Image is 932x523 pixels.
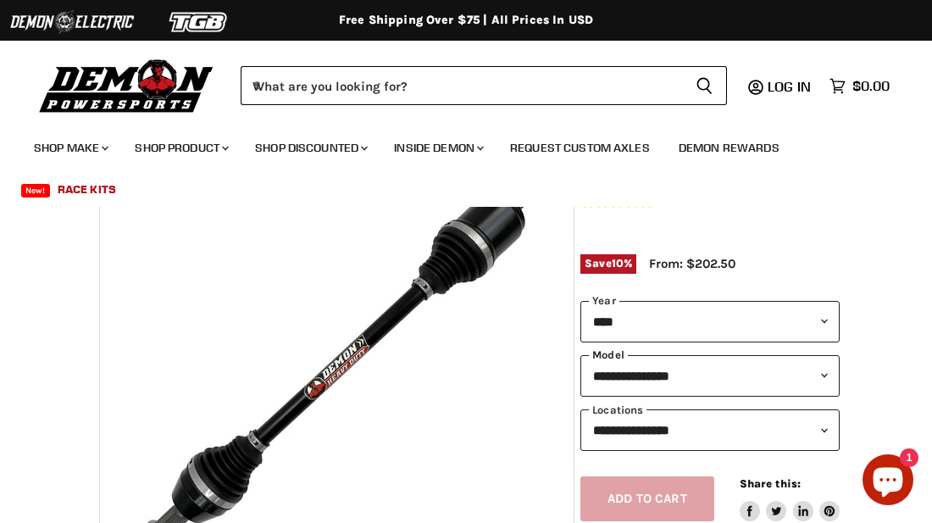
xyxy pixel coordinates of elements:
[612,257,624,270] span: 10
[682,66,727,105] button: Search
[122,131,239,165] a: Shop Product
[666,131,792,165] a: Demon Rewards
[857,454,918,509] inbox-online-store-chat: Shopify online store chat
[45,172,129,207] a: Race Kits
[241,66,682,105] input: When autocomplete results are available use up and down arrows to review and enter to select
[381,131,494,165] a: Inside Demon
[580,254,636,273] span: Save %
[740,476,840,521] aside: Share this:
[21,184,50,198] span: New!
[242,131,378,165] a: Shop Discounted
[497,131,663,165] a: Request Custom Axles
[580,409,840,451] select: keys
[8,6,136,38] img: Demon Electric Logo 2
[852,78,890,94] span: $0.00
[580,355,840,397] select: modal-name
[580,301,840,342] select: year
[21,131,119,165] a: Shop Make
[740,477,801,490] span: Share this:
[768,78,811,95] span: Log in
[821,74,898,98] a: $0.00
[34,55,219,115] img: Demon Powersports
[241,66,727,105] form: Product
[649,256,735,271] span: From: $202.50
[760,79,821,94] a: Log in
[21,124,885,207] ul: Main menu
[136,6,263,38] img: TGB Logo 2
